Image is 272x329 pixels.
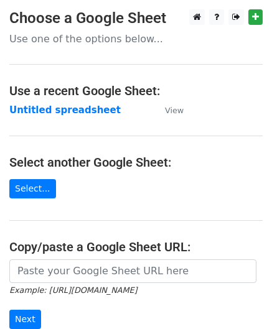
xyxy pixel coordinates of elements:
h4: Select another Google Sheet: [9,155,263,170]
input: Next [9,310,41,329]
h4: Copy/paste a Google Sheet URL: [9,239,263,254]
small: Example: [URL][DOMAIN_NAME] [9,285,137,295]
a: Select... [9,179,56,198]
p: Use one of the options below... [9,32,263,45]
h3: Choose a Google Sheet [9,9,263,27]
small: View [165,106,184,115]
h4: Use a recent Google Sheet: [9,83,263,98]
a: View [152,104,184,116]
input: Paste your Google Sheet URL here [9,259,256,283]
a: Untitled spreadsheet [9,104,121,116]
